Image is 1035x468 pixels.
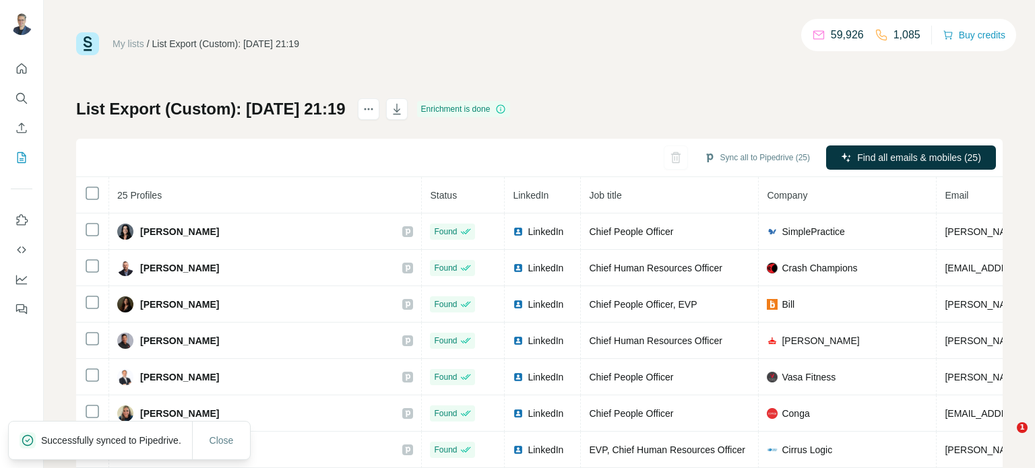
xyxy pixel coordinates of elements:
p: 59,926 [831,27,864,43]
button: Buy credits [943,26,1005,44]
button: Quick start [11,57,32,81]
span: Found [434,371,457,383]
span: LinkedIn [513,190,548,201]
span: Found [434,298,457,310]
button: Close [200,428,243,453]
span: LinkedIn [528,261,563,275]
button: Enrich CSV [11,116,32,140]
span: Chief Human Resources Officer [589,335,722,346]
span: Vasa Fitness [782,370,836,384]
img: company-logo [767,263,778,273]
span: 1 [1017,422,1028,433]
span: Found [434,262,457,274]
span: [PERSON_NAME] [140,298,219,311]
span: LinkedIn [528,334,563,347]
img: company-logo [767,226,778,237]
img: LinkedIn logo [513,335,524,346]
span: LinkedIn [528,407,563,420]
span: Found [434,226,457,238]
span: Company [767,190,807,201]
iframe: Intercom live chat [989,422,1022,455]
img: Avatar [117,333,133,349]
img: Avatar [117,224,133,240]
button: Feedback [11,297,32,321]
span: [PERSON_NAME] [140,334,219,347]
span: LinkedIn [528,225,563,238]
img: company-logo [767,408,778,419]
span: Chief Human Resources Officer [589,263,722,273]
span: Find all emails & mobiles (25) [857,151,981,164]
button: Dashboard [11,267,32,292]
span: 25 Profiles [117,190,162,201]
span: Chief People Officer [589,226,673,237]
span: SimplePractice [782,225,844,238]
img: Avatar [117,260,133,276]
img: LinkedIn logo [513,299,524,310]
span: Bill [782,298,794,311]
img: company-logo [767,444,778,455]
img: LinkedIn logo [513,263,524,273]
button: Sync all to Pipedrive (25) [695,147,819,168]
img: Avatar [11,13,32,35]
button: Search [11,86,32,110]
div: Enrichment is done [417,101,511,117]
h1: List Export (Custom): [DATE] 21:19 [76,98,346,120]
span: Conga [782,407,809,420]
span: LinkedIn [528,298,563,311]
span: [PERSON_NAME] [140,370,219,384]
span: Found [434,335,457,347]
span: [PERSON_NAME] [140,261,219,275]
span: Chief People Officer [589,408,673,419]
img: LinkedIn logo [513,372,524,382]
img: Surfe Logo [76,32,99,55]
img: LinkedIn logo [513,408,524,419]
span: LinkedIn [528,370,563,384]
img: LinkedIn logo [513,444,524,455]
img: company-logo [767,299,778,310]
img: Avatar [117,296,133,312]
a: My lists [113,38,144,49]
li: / [147,37,150,51]
button: Use Surfe on LinkedIn [11,208,32,232]
button: My lists [11,145,32,170]
img: company-logo [767,372,778,382]
img: Avatar [117,369,133,385]
button: Find all emails & mobiles (25) [826,145,996,170]
span: Crash Champions [782,261,857,275]
img: Avatar [117,405,133,422]
span: Chief People Officer [589,372,673,382]
span: Found [434,407,457,420]
span: Job title [589,190,621,201]
span: Chief People Officer, EVP [589,299,697,310]
span: [PERSON_NAME] [782,334,859,347]
span: Close [210,434,234,447]
button: actions [358,98,379,120]
img: LinkedIn logo [513,226,524,237]
span: Cirrus Logic [782,443,832,457]
img: company-logo [767,335,778,346]
span: [PERSON_NAME] [140,225,219,238]
span: Status [430,190,457,201]
span: Found [434,444,457,456]
p: 1,085 [893,27,920,43]
div: List Export (Custom): [DATE] 21:19 [152,37,299,51]
span: LinkedIn [528,443,563,457]
span: Email [945,190,968,201]
button: Use Surfe API [11,238,32,262]
p: Successfully synced to Pipedrive. [41,434,192,447]
span: [PERSON_NAME] [140,407,219,420]
span: EVP, Chief Human Resources Officer [589,444,745,455]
